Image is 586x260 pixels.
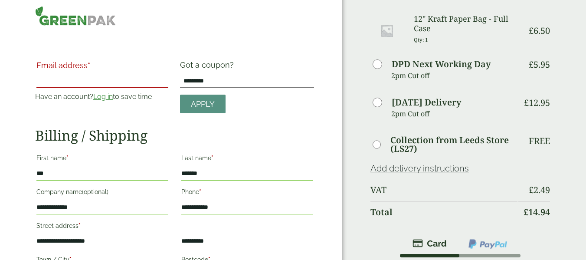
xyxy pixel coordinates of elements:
img: stripe.png [412,238,447,249]
label: Email address [36,62,168,74]
span: (optional) [82,188,108,195]
p: Have an account? to save time [35,92,170,102]
h3: 12" Kraft Paper Bag - Full Case [414,14,517,33]
label: First name [36,152,168,167]
label: Phone [181,186,313,201]
abbr: required [211,155,213,161]
abbr: required [88,61,90,70]
p: 2pm Cut off [391,69,517,82]
a: Log in [93,92,113,101]
label: Last name [181,152,313,167]
th: Total [370,201,517,223]
label: DPD Next Working Day [392,60,491,69]
bdi: 12.95 [524,97,550,109]
h2: Billing / Shipping [35,127,314,144]
span: £ [529,59,534,70]
a: Apply [180,95,226,113]
label: Got a coupon? [180,60,237,74]
abbr: required [79,222,81,229]
p: Free [529,136,550,146]
img: ppcp-gateway.png [468,238,508,250]
span: £ [529,184,534,196]
span: £ [524,97,529,109]
abbr: required [66,155,69,161]
label: [DATE] Delivery [392,98,461,107]
span: Apply [191,99,215,109]
label: Collection from Leeds Store (LS27) [390,136,517,153]
th: VAT [370,180,517,201]
label: Company name [36,186,168,201]
span: £ [524,206,528,218]
abbr: required [199,188,201,195]
a: Add delivery instructions [370,163,469,174]
img: Placeholder [370,14,403,47]
label: Street address [36,220,168,234]
bdi: 2.49 [529,184,550,196]
bdi: 5.95 [529,59,550,70]
bdi: 14.94 [524,206,550,218]
small: Qty: 1 [414,36,428,43]
span: £ [529,25,534,36]
bdi: 6.50 [529,25,550,36]
img: GreenPak Supplies [35,6,116,26]
p: 2pm Cut off [391,107,517,120]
